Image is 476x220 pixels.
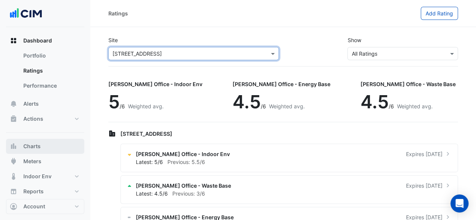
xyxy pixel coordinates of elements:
button: Indoor Env [6,169,84,184]
span: Weighted avg. [269,103,305,109]
button: Meters [6,154,84,169]
div: [PERSON_NAME] Office - Indoor Env [108,80,202,88]
span: 5 [108,91,120,113]
button: Add Rating [421,7,458,20]
app-icon: Reports [10,188,17,195]
span: Dashboard [23,37,52,44]
app-icon: Dashboard [10,37,17,44]
app-icon: Alerts [10,100,17,108]
label: Site [108,36,118,44]
span: [PERSON_NAME] Office - Indoor Env [136,150,230,158]
span: Latest: 5/6 [136,159,163,165]
div: [PERSON_NAME] Office - Waste Base [360,80,456,88]
span: [STREET_ADDRESS] [120,130,172,137]
span: Add Rating [426,10,453,17]
span: Previous: 5.5/6 [167,159,205,165]
span: Indoor Env [23,173,52,180]
span: Alerts [23,100,39,108]
div: Open Intercom Messenger [450,194,468,212]
label: Show [347,36,361,44]
div: [PERSON_NAME] Office - Energy Base [233,80,330,88]
app-icon: Actions [10,115,17,123]
span: /6 [389,103,394,109]
a: Portfolio [17,48,84,63]
a: Ratings [17,63,84,78]
button: Actions [6,111,84,126]
span: [PERSON_NAME] Office - Waste Base [136,182,231,190]
span: Meters [23,158,41,165]
span: Latest: 4.5/6 [136,190,168,197]
app-icon: Charts [10,143,17,150]
span: Account [23,203,45,210]
img: Company Logo [9,6,43,21]
span: /6 [261,103,266,109]
span: 4.5 [233,91,261,113]
span: Reports [23,188,44,195]
button: Dashboard [6,33,84,48]
span: Expires [DATE] [406,182,443,190]
div: Ratings [108,9,128,17]
app-icon: Indoor Env [10,173,17,180]
button: Reports [6,184,84,199]
div: Dashboard [6,48,84,96]
a: Performance [17,78,84,93]
span: /6 [120,103,125,109]
span: Expires [DATE] [406,150,443,158]
button: Account [6,199,84,214]
button: Alerts [6,96,84,111]
span: Weighted avg. [128,103,164,109]
span: Previous: 3/6 [172,190,205,197]
span: Weighted avg. [397,103,433,109]
span: Actions [23,115,43,123]
span: 4.5 [360,91,389,113]
app-icon: Meters [10,158,17,165]
span: Charts [23,143,41,150]
button: Charts [6,139,84,154]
